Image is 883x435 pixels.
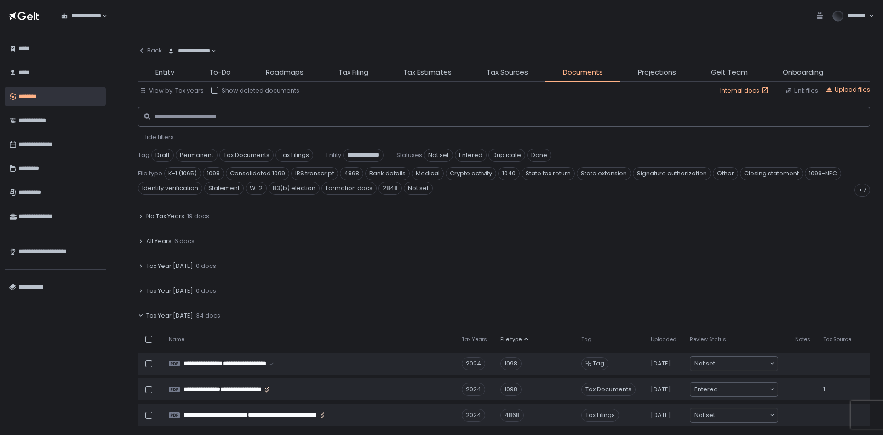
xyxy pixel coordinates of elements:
[581,383,636,396] span: Tax Documents
[219,149,274,162] span: Tax Documents
[720,87,770,95] a: Internal docs
[826,86,870,94] button: Upload files
[266,67,304,78] span: Roadmaps
[462,336,487,343] span: Tax Years
[715,411,769,420] input: Search for option
[694,411,715,420] span: Not set
[187,212,209,220] span: 19 docs
[795,336,810,343] span: Notes
[500,357,522,370] div: 1098
[690,383,778,396] div: Search for option
[155,67,174,78] span: Entity
[651,411,671,419] span: [DATE]
[326,151,341,159] span: Entity
[487,67,528,78] span: Tax Sources
[338,67,368,78] span: Tax Filing
[162,41,216,61] div: Search for option
[196,312,220,320] span: 34 docs
[146,237,172,245] span: All Years
[169,336,184,343] span: Name
[694,359,715,368] span: Not set
[101,12,102,21] input: Search for option
[500,383,522,396] div: 1098
[176,149,218,162] span: Permanent
[651,336,677,343] span: Uploaded
[209,67,231,78] span: To-Do
[196,262,216,270] span: 0 docs
[455,149,487,162] span: Entered
[146,262,193,270] span: Tax Year [DATE]
[713,167,738,180] span: Other
[203,167,224,180] span: 1098
[365,167,410,180] span: Bank details
[462,409,485,422] div: 2024
[55,6,107,26] div: Search for option
[651,385,671,394] span: [DATE]
[498,167,520,180] span: 1040
[151,149,174,162] span: Draft
[140,87,204,95] button: View by: Tax years
[138,182,202,195] span: Identity verification
[412,167,444,180] span: Medical
[340,167,363,180] span: 4868
[690,357,778,371] div: Search for option
[396,151,422,159] span: Statuses
[138,169,162,178] span: File type
[527,149,551,162] span: Done
[196,287,216,295] span: 0 docs
[174,237,195,245] span: 6 docs
[246,182,267,195] span: W-2
[711,67,748,78] span: Gelt Team
[690,336,726,343] span: Review Status
[138,41,162,60] button: Back
[563,67,603,78] span: Documents
[740,167,803,180] span: Closing statement
[522,167,575,180] span: State tax return
[718,385,769,394] input: Search for option
[138,133,174,141] span: - Hide filters
[269,182,320,195] span: 83(b) election
[500,409,524,422] div: 4868
[146,312,193,320] span: Tax Year [DATE]
[488,149,525,162] span: Duplicate
[146,212,184,220] span: No Tax Years
[577,167,631,180] span: State extension
[690,408,778,422] div: Search for option
[638,67,676,78] span: Projections
[500,336,522,343] span: File type
[823,336,851,343] span: Tax Source
[581,409,619,422] span: Tax Filings
[785,87,818,95] button: Link files
[823,385,825,394] span: 1
[462,383,485,396] div: 2024
[138,151,149,159] span: Tag
[138,46,162,55] div: Back
[715,359,769,368] input: Search for option
[146,287,193,295] span: Tax Year [DATE]
[204,182,244,195] span: Statement
[403,67,452,78] span: Tax Estimates
[694,385,718,394] span: Entered
[633,167,711,180] span: Signature authorization
[462,357,485,370] div: 2024
[593,360,604,368] span: Tag
[321,182,377,195] span: Formation docs
[783,67,823,78] span: Onboarding
[854,184,870,197] div: +7
[805,167,841,180] span: 1099-NEC
[404,182,433,195] span: Not set
[210,46,211,56] input: Search for option
[378,182,402,195] span: 2848
[651,360,671,368] span: [DATE]
[226,167,289,180] span: Consolidated 1099
[275,149,313,162] span: Tax Filings
[424,149,453,162] span: Not set
[581,336,591,343] span: Tag
[138,133,174,141] button: - Hide filters
[291,167,338,180] span: IRS transcript
[446,167,496,180] span: Crypto activity
[164,167,201,180] span: K-1 (1065)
